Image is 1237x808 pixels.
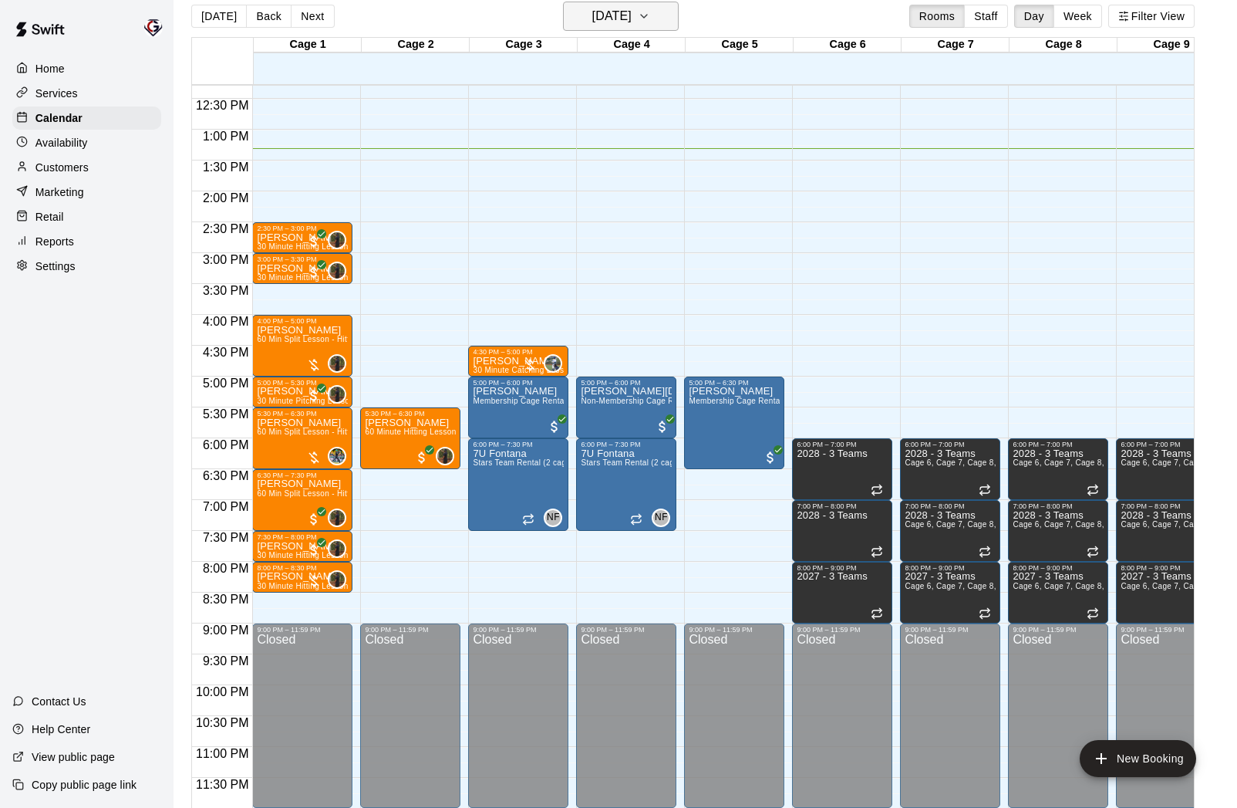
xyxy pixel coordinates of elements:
span: 5:30 PM [199,407,253,421]
button: Next [291,5,334,28]
div: Mike Thatcher [328,509,346,527]
span: 30 Minute Hitting Lesson [257,273,348,282]
span: All customers have paid [655,419,670,434]
div: 6:30 PM – 7:30 PM [257,472,348,479]
span: 12:30 PM [192,99,252,112]
img: Mike Thatcher [329,572,345,587]
div: Nick Fontana [544,509,562,527]
span: Recurring event [979,607,991,620]
span: Recurring event [630,513,642,526]
img: Mike Thatcher [329,541,345,556]
button: [DATE] [191,5,247,28]
div: 8:00 PM – 9:00 PM [797,564,888,572]
span: Mike Thatcher [334,354,346,373]
div: Nick Fontana [652,509,670,527]
span: Derek Wood [334,447,346,465]
span: Mike Thatcher [334,231,346,249]
div: 9:00 PM – 11:59 PM [581,626,672,634]
p: Availability [35,135,88,150]
span: All customers have paid [306,388,322,404]
img: Ryan Maylie [545,356,561,371]
div: Retail [12,205,161,228]
div: Cage 3 [470,38,578,52]
p: Marketing [35,184,84,200]
span: 7:30 PM [199,531,253,544]
div: Cage 8 [1009,38,1117,52]
div: 9:00 PM – 11:59 PM [1121,626,1212,634]
span: 3:00 PM [199,253,253,266]
p: Copy public page link [32,777,137,793]
div: 5:00 PM – 6:00 PM [581,379,672,387]
span: Cage 6, Cage 7, Cage 8, Cage 9, Cage 10, Cage 11, Cage 12 [905,582,1132,590]
div: 9:00 PM – 11:59 PM: Closed [792,624,892,808]
div: 6:00 PM – 7:00 PM [905,441,996,448]
div: Cage 1 [254,38,362,52]
p: Reports [35,234,74,249]
button: Rooms [909,5,965,28]
span: Recurring event [871,484,883,496]
span: Nick Fontana [658,509,670,527]
span: Mike Thatcher [334,570,346,589]
div: 8:00 PM – 8:30 PM [257,564,348,572]
img: Mike Thatcher [329,387,345,402]
p: Customers [35,160,89,175]
span: Recurring event [1087,546,1099,558]
div: 8:00 PM – 9:00 PM: 2027 - 3 Teams [792,562,892,624]
div: Mike Thatcher [328,262,346,280]
div: Mike Thatcher [328,570,346,589]
span: 30 Minute Pitching Lesson [257,397,354,405]
button: Day [1014,5,1054,28]
div: 5:30 PM – 6:30 PM [365,410,456,418]
span: Cage 6, Cage 7, Cage 8, Cage 9, Cage 10, Cage 11, Cage 12 [905,520,1132,529]
div: 5:00 PM – 6:30 PM [689,379,780,387]
div: Mike Thatcher [328,539,346,558]
span: 60 Min Split Lesson - Hitting/Pitching [257,489,393,498]
span: 60 Min Split Lesson - Hitting/Pitching [257,335,393,343]
div: 5:30 PM – 6:30 PM: 60 Min Split Lesson - Hitting/Pitching [252,407,352,469]
span: Ryan Maylie [550,354,562,373]
div: 9:00 PM – 11:59 PM: Closed [1116,624,1216,808]
button: [DATE] [563,2,679,31]
a: Settings [12,255,161,278]
div: 9:00 PM – 11:59 PM [257,626,348,634]
div: 9:00 PM – 11:59 PM: Closed [576,624,676,808]
img: Mike Colangelo (Owner) [144,19,163,37]
div: 6:00 PM – 7:00 PM [797,441,888,448]
span: Non-Membership Cage Rental [581,397,692,405]
div: 8:00 PM – 9:00 PM [1121,564,1212,572]
p: Retail [35,209,64,225]
div: 9:00 PM – 11:59 PM: Closed [684,624,784,808]
button: Week [1053,5,1102,28]
span: 6:30 PM [199,469,253,482]
span: All customers have paid [306,543,322,558]
span: 9:00 PM [199,624,253,637]
span: 10:30 PM [192,716,252,729]
div: 6:00 PM – 7:30 PM: 7U Fontana [468,438,568,531]
span: Stars Team Rental (2 cages) [581,458,686,467]
div: Ryan Maylie [544,354,562,373]
span: 3:30 PM [199,284,253,297]
span: 8:30 PM [199,593,253,606]
div: 5:00 PM – 6:30 PM: Membership Cage Rental [684,377,784,469]
div: Customers [12,156,161,179]
span: 30 Minute Hitting Lesson [257,242,348,251]
span: All customers have paid [306,234,322,249]
span: Recurring event [979,546,991,558]
a: Reports [12,230,161,253]
div: 4:30 PM – 5:00 PM [473,348,564,356]
div: 8:00 PM – 9:00 PM: 2027 - 3 Teams [1008,562,1108,624]
div: 7:00 PM – 8:00 PM [1121,502,1212,510]
span: All customers have paid [763,450,778,465]
span: 5:00 PM [199,377,253,390]
span: Stars Team Rental (2 cages) [473,458,578,467]
div: 6:00 PM – 7:00 PM: 2028 - 3 Teams [1008,438,1108,500]
div: 7:00 PM – 8:00 PM: 2028 - 3 Teams [900,500,1000,562]
div: 2:30 PM – 3:00 PM: Samuel Rainville [252,222,352,253]
span: 10:00 PM [192,685,252,698]
img: Mike Thatcher [437,448,453,464]
h6: [DATE] [592,5,632,27]
div: 9:00 PM – 11:59 PM [1013,626,1104,634]
div: Mike Thatcher [436,447,454,465]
